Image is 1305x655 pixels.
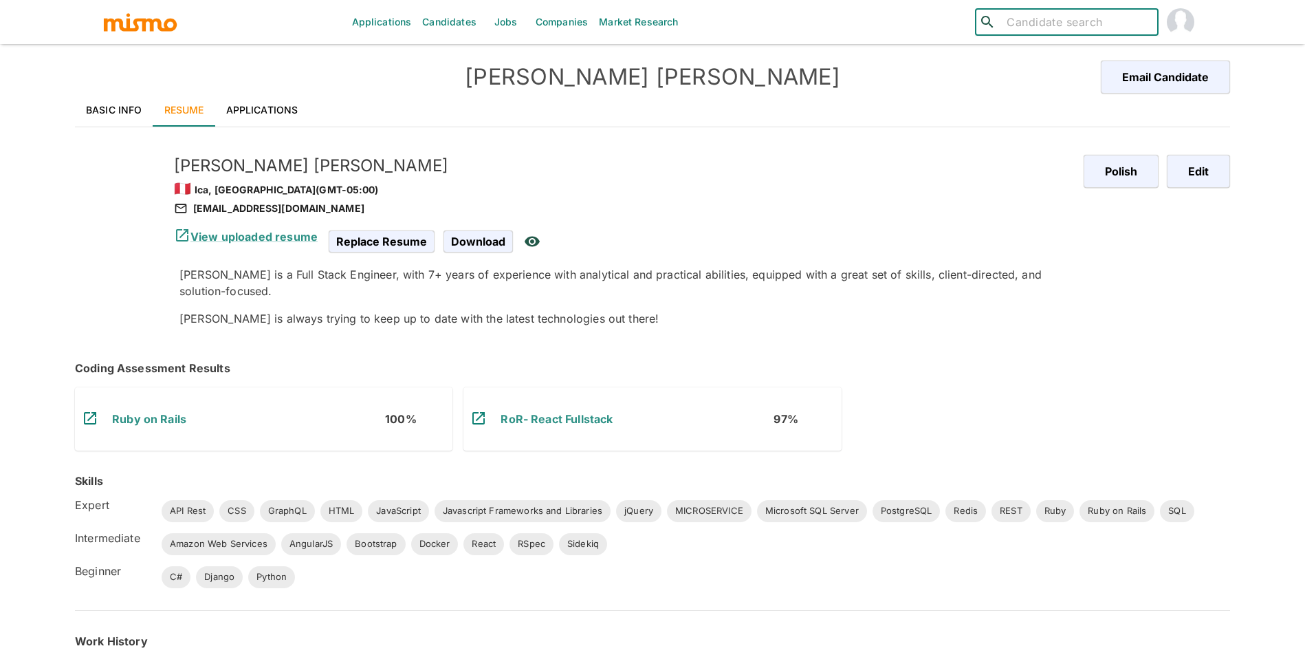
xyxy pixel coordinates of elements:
h6: Skills [75,473,103,489]
span: REST [991,504,1031,518]
span: Redis [945,504,986,518]
span: CSS [219,504,254,518]
span: Replace Resume [329,230,435,253]
span: HTML [320,504,363,518]
a: RoR- React Fullstack [501,412,613,426]
span: AngularJS [281,537,341,551]
p: [PERSON_NAME] is a Full Stack Engineer, with 7+ years of experience with analytical and practical... [179,266,1073,299]
span: PostgreSQL [873,504,941,518]
span: 🇵🇪 [174,180,191,197]
a: Ruby on Rails [112,412,186,426]
button: Email Candidate [1101,61,1230,94]
span: Bootstrap [347,537,405,551]
span: Ruby [1036,504,1075,518]
span: Django [196,570,243,584]
button: Edit [1167,155,1230,188]
h6: 97 % [774,411,834,427]
a: View uploaded resume [174,230,318,244]
span: C# [162,570,190,584]
span: Download [443,230,513,253]
span: Python [248,570,295,584]
span: SQL [1160,504,1194,518]
span: Ruby on Rails [1079,504,1154,518]
div: [EMAIL_ADDRESS][DOMAIN_NAME] [174,200,1073,217]
span: RSpec [509,537,553,551]
span: Microsoft SQL Server [757,504,867,518]
span: Sidekiq [559,537,607,551]
h5: [PERSON_NAME] [PERSON_NAME] [174,155,1073,177]
h6: Beginner [75,563,151,579]
div: Ica, [GEOGRAPHIC_DATA] (GMT-05:00) [174,177,1073,200]
h6: 100 % [385,411,446,427]
a: Resume [153,94,215,127]
span: Docker [411,537,459,551]
p: [PERSON_NAME] is always trying to keep up to date with the latest technologies out there! [179,310,1073,327]
img: a5j7sto1husu7tg8ndstng6s0dn9 [75,155,157,237]
h6: Intermediate [75,530,151,546]
img: Maria Lujan Ciommo [1167,8,1194,36]
span: Amazon Web Services [162,537,276,551]
span: MICROSERVICE [667,504,752,518]
span: GraphQL [260,504,315,518]
h4: [PERSON_NAME] [PERSON_NAME] [364,63,941,91]
span: jQuery [616,504,661,518]
span: React [463,537,504,551]
span: JavaScript [368,504,429,518]
span: API Rest [162,504,214,518]
h6: Work History [75,633,1230,649]
h6: Expert [75,497,151,513]
img: logo [102,12,178,32]
button: Polish [1084,155,1159,188]
span: Javascript Frameworks and Libraries [435,504,611,518]
a: Basic Info [75,94,153,127]
a: Applications [215,94,309,127]
input: Candidate search [1001,12,1152,32]
h6: Coding Assessment Results [75,360,1230,376]
a: Download [443,235,513,246]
